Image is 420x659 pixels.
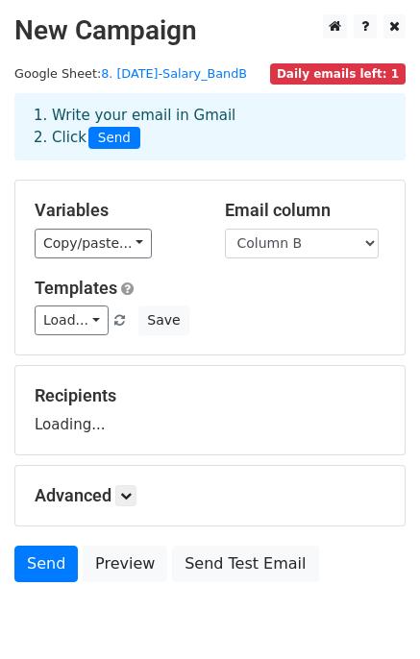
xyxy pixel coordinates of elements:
[270,66,406,81] a: Daily emails left: 1
[35,485,385,506] h5: Advanced
[88,127,140,150] span: Send
[14,546,78,582] a: Send
[270,63,406,85] span: Daily emails left: 1
[35,229,152,258] a: Copy/paste...
[35,385,385,406] h5: Recipients
[83,546,167,582] a: Preview
[138,305,188,335] button: Save
[14,14,406,47] h2: New Campaign
[35,305,109,335] a: Load...
[35,200,196,221] h5: Variables
[35,278,117,298] a: Templates
[225,200,386,221] h5: Email column
[19,105,401,149] div: 1. Write your email in Gmail 2. Click
[172,546,318,582] a: Send Test Email
[35,385,385,435] div: Loading...
[14,66,247,81] small: Google Sheet:
[101,66,247,81] a: 8. [DATE]-Salary_BandB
